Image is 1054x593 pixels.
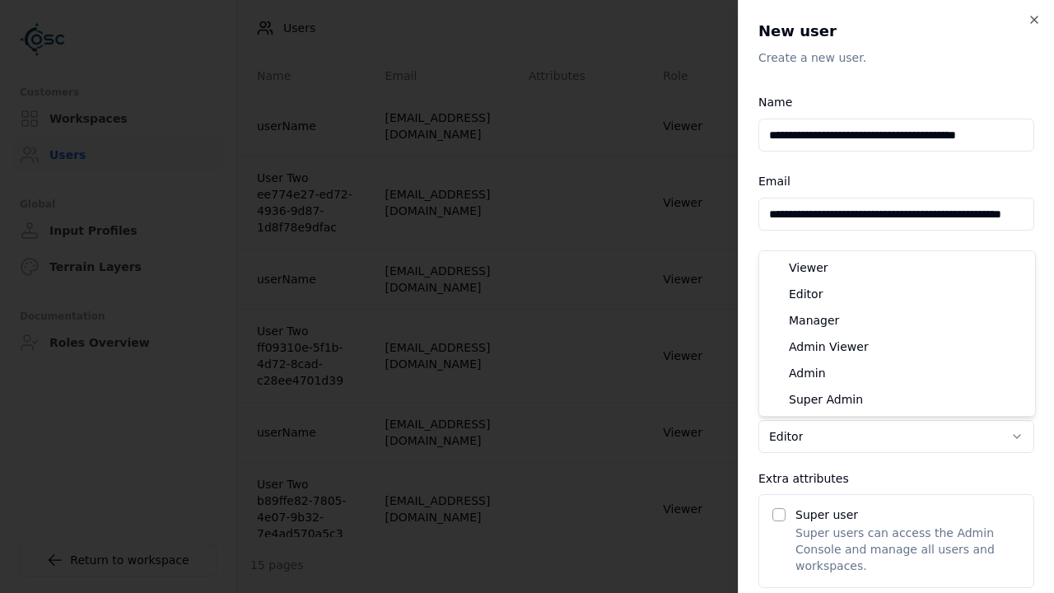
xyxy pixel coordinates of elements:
span: Editor [789,286,823,302]
span: Super Admin [789,391,863,408]
span: Admin Viewer [789,339,869,355]
span: Manager [789,312,839,329]
span: Viewer [789,259,828,276]
span: Admin [789,365,826,381]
